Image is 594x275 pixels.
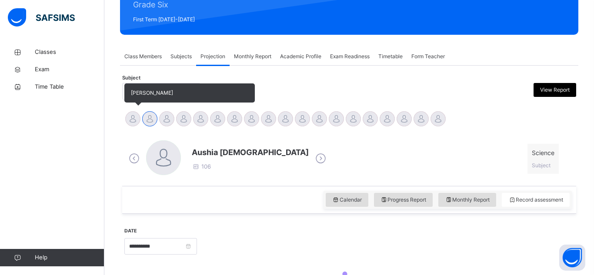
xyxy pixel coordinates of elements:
button: Open asap [559,245,585,271]
span: Subjects [170,53,192,60]
span: View Report [540,86,570,94]
span: Exam Readiness [330,53,370,60]
label: Date [124,228,137,235]
img: safsims [8,8,75,27]
span: Time Table [35,83,104,91]
span: Academic Profile [280,53,321,60]
span: Form Teacher [411,53,445,60]
span: Monthly Report [445,196,490,204]
span: Record assessment [508,196,563,204]
span: Subject [532,162,551,169]
span: [PERSON_NAME] [131,89,173,96]
span: Timetable [378,53,403,60]
span: Subject [122,74,140,82]
span: Help [35,253,104,262]
span: Calendar [332,196,362,204]
span: Classes [35,48,104,56]
span: 106 [192,163,211,170]
span: Projection [200,53,225,60]
span: Science [532,148,554,157]
span: Aushia [DEMOGRAPHIC_DATA] [192,146,309,158]
span: Class Members [124,53,162,60]
span: Progress Report [380,196,427,204]
span: Exam [35,65,104,74]
span: Monthly Report [234,53,271,60]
